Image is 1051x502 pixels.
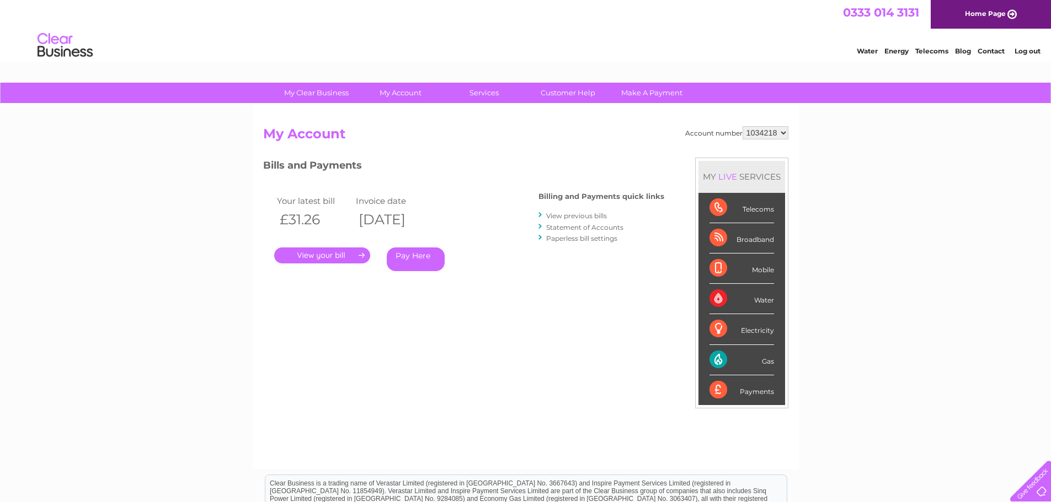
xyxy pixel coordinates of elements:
[353,193,433,208] td: Invoice date
[716,171,739,182] div: LIVE
[709,253,774,284] div: Mobile
[439,83,530,103] a: Services
[546,212,607,220] a: View previous bills
[37,29,93,62] img: logo.png
[915,47,948,55] a: Telecoms
[685,126,788,139] div: Account number
[709,314,774,344] div: Electricity
[387,247,445,271] a: Pay Here
[843,6,919,19] a: 0333 014 3131
[546,234,617,242] a: Paperless bill settings
[274,193,354,208] td: Your latest bill
[1015,47,1041,55] a: Log out
[265,6,787,53] div: Clear Business is a trading name of Verastar Limited (registered in [GEOGRAPHIC_DATA] No. 3667643...
[522,83,613,103] a: Customer Help
[263,126,788,147] h2: My Account
[709,223,774,253] div: Broadband
[538,192,664,201] h4: Billing and Payments quick links
[978,47,1005,55] a: Contact
[353,208,433,231] th: [DATE]
[355,83,446,103] a: My Account
[857,47,878,55] a: Water
[274,247,370,263] a: .
[709,284,774,314] div: Water
[698,161,785,192] div: MY SERVICES
[606,83,697,103] a: Make A Payment
[274,208,354,231] th: £31.26
[546,223,623,231] a: Statement of Accounts
[955,47,971,55] a: Blog
[271,83,362,103] a: My Clear Business
[709,375,774,405] div: Payments
[709,193,774,223] div: Telecoms
[263,158,664,177] h3: Bills and Payments
[884,47,909,55] a: Energy
[709,345,774,375] div: Gas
